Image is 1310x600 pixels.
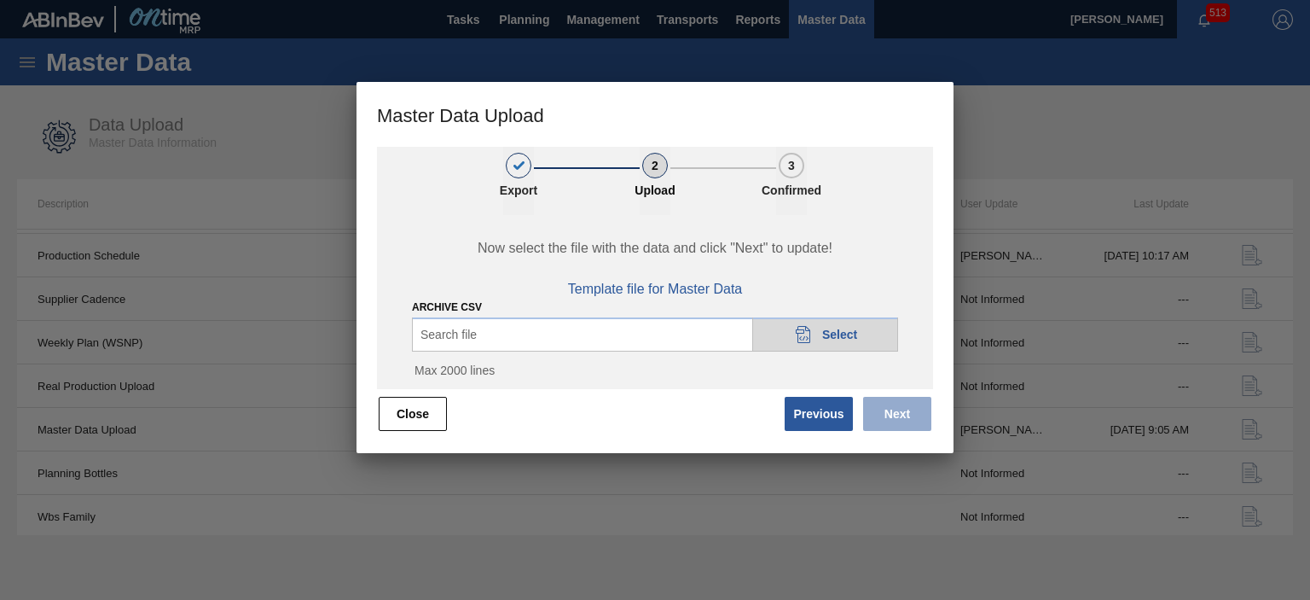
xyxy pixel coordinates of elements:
h3: Master Data Upload [356,82,954,147]
p: Export [476,183,561,197]
button: Previous [785,397,853,431]
p: Max 2000 lines [412,364,898,377]
div: 1 [506,153,531,178]
p: Upload [612,183,698,197]
span: Template file for Master Data [568,282,743,297]
button: 1Export [503,147,534,215]
label: Archive CSV [412,301,482,313]
button: Close [379,397,447,431]
div: 2 [642,153,668,178]
button: 2Upload [640,147,670,215]
button: 3Confirmed [776,147,807,215]
span: Select [822,328,857,341]
p: Confirmed [749,183,834,197]
span: Search file [420,328,477,341]
div: 3 [779,153,804,178]
span: Now select the file with the data and click "Next" to update! [397,241,913,256]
